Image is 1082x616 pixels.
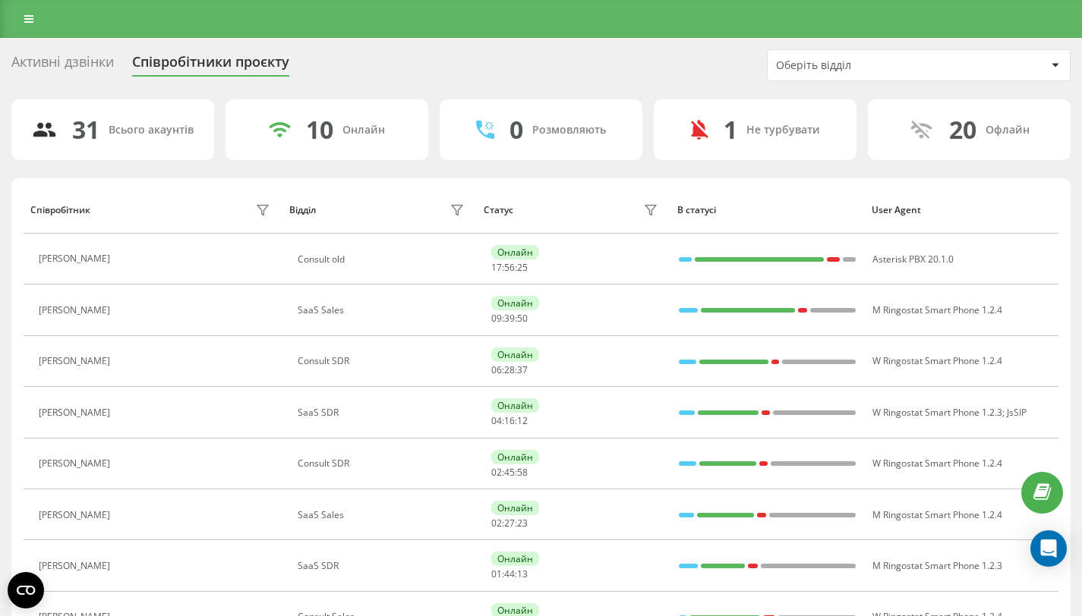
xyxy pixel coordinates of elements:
[517,261,528,274] span: 25
[39,356,114,366] div: [PERSON_NAME]
[872,253,954,266] span: Asterisk PBX 20.1.0
[872,559,1002,572] span: M Ringostat Smart Phone 1.2.3
[11,54,114,77] div: Активні дзвінки
[491,262,528,273] div: : :
[491,312,502,325] span: 09
[517,363,528,376] span: 37
[491,450,539,464] div: Онлайн
[517,414,528,427] span: 12
[517,312,528,325] span: 50
[504,363,515,376] span: 28
[39,253,114,264] div: [PERSON_NAME]
[949,115,976,144] div: 20
[491,261,502,274] span: 17
[746,124,820,137] div: Не турбувати
[872,457,1002,470] span: W Ringostat Smart Phone 1.2.4
[509,115,523,144] div: 0
[776,59,957,72] div: Оберіть відділ
[298,305,468,316] div: SaaS Sales
[491,414,502,427] span: 04
[491,363,502,376] span: 06
[504,261,515,274] span: 56
[872,205,1052,215] div: User Agent
[1007,406,1027,419] span: JsSIP
[39,510,114,520] div: [PERSON_NAME]
[491,552,539,566] div: Онлайн
[872,354,1002,367] span: W Ringostat Smart Phone 1.2.4
[298,510,468,520] div: SaaS Sales
[39,305,114,316] div: [PERSON_NAME]
[132,54,289,77] div: Співробітники проєкту
[289,205,316,215] div: Відділ
[724,115,737,144] div: 1
[677,205,857,215] div: В статусі
[491,466,502,479] span: 02
[1030,530,1067,567] div: Open Intercom Messenger
[484,205,513,215] div: Статус
[491,365,528,376] div: : :
[491,296,539,310] div: Онлайн
[491,416,528,426] div: : :
[491,313,528,324] div: : :
[39,407,114,418] div: [PERSON_NAME]
[491,467,528,478] div: : :
[491,567,502,580] span: 01
[72,115,99,144] div: 31
[872,508,1002,521] span: M Ringostat Smart Phone 1.2.4
[986,124,1030,137] div: Офлайн
[298,561,468,571] div: SaaS SDR
[532,124,606,137] div: Розмовляють
[504,312,515,325] span: 39
[504,466,515,479] span: 45
[491,517,502,530] span: 02
[491,518,528,529] div: : :
[298,407,468,418] div: SaaS SDR
[872,406,1002,419] span: W Ringostat Smart Phone 1.2.3
[504,414,515,427] span: 16
[504,567,515,580] span: 44
[298,458,468,469] div: Consult SDR
[517,567,528,580] span: 13
[517,517,528,530] span: 23
[30,205,90,215] div: Співробітник
[491,347,539,362] div: Онлайн
[298,356,468,366] div: Consult SDR
[491,398,539,413] div: Онлайн
[8,572,44,608] button: Open CMP widget
[109,124,194,137] div: Всього акаунтів
[504,517,515,530] span: 27
[39,561,114,571] div: [PERSON_NAME]
[298,254,468,265] div: Consult old
[491,245,539,259] div: Онлайн
[39,458,114,469] div: [PERSON_NAME]
[306,115,333,144] div: 10
[491,569,528,580] div: : :
[342,124,385,137] div: Онлайн
[872,303,1002,316] span: M Ringostat Smart Phone 1.2.4
[517,466,528,479] span: 58
[491,501,539,515] div: Онлайн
